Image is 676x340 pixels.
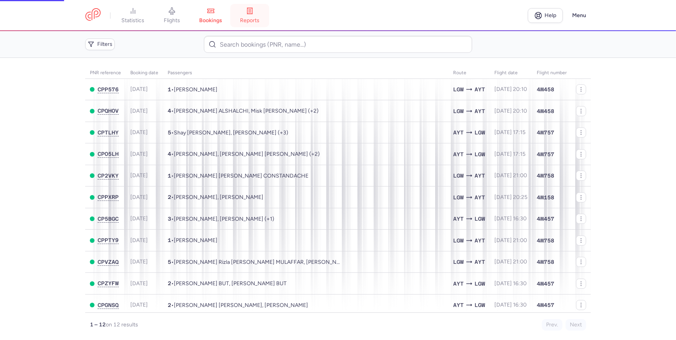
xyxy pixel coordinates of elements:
[130,302,148,308] span: [DATE]
[453,214,464,223] span: AYT
[168,173,308,179] span: •
[98,280,119,287] button: CPZYFW
[98,237,119,243] span: CPPTY9
[542,319,562,331] button: Prev.
[528,8,563,23] a: Help
[494,129,525,136] span: [DATE] 17:15
[98,216,119,222] button: CP5BGC
[191,7,230,24] a: bookings
[98,108,119,114] button: CPQHOV
[106,321,138,328] span: on 12 results
[168,194,263,201] span: •
[164,17,180,24] span: flights
[98,129,119,136] button: CPTLHY
[537,150,554,158] span: 4M757
[168,237,217,244] span: •
[130,86,148,92] span: [DATE]
[168,280,171,286] span: 2
[174,173,308,179] span: Valentina Alexandra CONSTANDACHE
[98,86,119,93] button: CPP576
[537,258,554,266] span: 4M758
[537,194,554,201] span: 4M158
[453,279,464,288] span: AYT
[90,321,106,328] strong: 1 – 12
[204,36,472,53] input: Search bookings (PNR, name...)
[168,216,274,222] span: •
[453,85,464,94] span: LGW
[174,216,274,222] span: Komal NAWAZ, Ayyaz NAWAZ, Noah ZAMAN
[168,151,320,157] span: •
[453,150,464,159] span: AYT
[174,237,217,244] span: Anna BALTASHOVA
[168,86,171,92] span: 1
[130,237,148,244] span: [DATE]
[114,7,152,24] a: statistics
[98,151,119,157] span: CPO5LH
[122,17,145,24] span: statistics
[98,259,119,265] button: CPVZAQ
[475,128,485,137] span: LGW
[453,301,464,309] span: AYT
[168,151,171,157] span: 4
[537,172,554,180] span: 4M758
[475,150,485,159] span: LGW
[168,259,343,265] span: •
[537,129,554,136] span: 4M757
[168,302,171,308] span: 2
[494,86,527,92] span: [DATE] 20:10
[152,7,191,24] a: flights
[130,258,148,265] span: [DATE]
[168,302,308,309] span: •
[494,151,525,157] span: [DATE] 17:15
[494,237,527,244] span: [DATE] 21:00
[545,12,557,18] span: Help
[537,237,554,244] span: 4M758
[475,301,485,309] span: LGW
[98,173,119,179] button: CP2VKY
[490,67,532,79] th: flight date
[98,237,119,244] button: CPPTY9
[168,280,287,287] span: •
[537,107,554,115] span: 4M458
[85,8,101,23] a: CitizenPlane red outlined logo
[168,173,171,179] span: 1
[230,7,269,24] a: reports
[494,302,527,308] span: [DATE] 16:30
[98,302,119,308] span: CPGNSQ
[85,67,126,79] th: PNR reference
[168,259,171,265] span: 5
[130,280,148,287] span: [DATE]
[130,151,148,157] span: [DATE]
[174,151,320,157] span: Mumina Farole DHAGEY, Hamdi Ali ADDOW, Ibrahim Mumin ALI, Amina Mumin ALI
[98,259,119,265] span: CPVZAQ
[494,215,527,222] span: [DATE] 16:30
[174,194,263,201] span: Tim SIJBRANDS, Jerfi VAN DIEM
[174,259,361,265] span: Fathima Rizla MOHAMED MULAFFAR, Razmy Nazeer MOHAMED, Zaid MOHAMED, Zainab MOHAMED, Hashir MOHAMED
[97,41,112,47] span: Filters
[453,258,464,266] span: LGW
[130,129,148,136] span: [DATE]
[532,67,571,79] th: Flight number
[168,86,217,93] span: •
[475,258,485,266] span: AYT
[130,215,148,222] span: [DATE]
[200,17,222,24] span: bookings
[537,301,554,309] span: 4M457
[537,215,554,223] span: 4M457
[98,302,119,309] button: CPGNSQ
[163,67,448,79] th: Passengers
[475,214,485,223] span: LGW
[453,236,464,245] span: LGW
[475,279,485,288] span: LGW
[126,67,163,79] th: Booking date
[475,171,485,180] span: AYT
[453,193,464,202] span: LGW
[567,8,591,23] button: Menu
[168,108,319,114] span: •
